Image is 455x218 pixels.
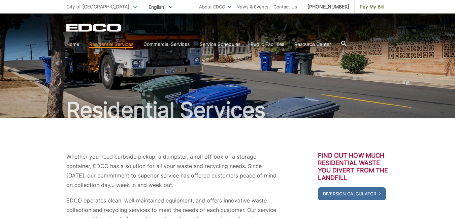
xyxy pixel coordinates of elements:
a: Diversion Calculator [318,187,386,200]
a: EDCD logo. Return to the homepage. [66,24,122,32]
a: Resource Center [294,40,331,48]
a: Home [66,40,79,48]
a: Contact Us [273,3,297,10]
h1: Residential Services [66,99,389,121]
a: Residential Services [89,40,133,48]
h3: Find out how much residential waste you divert from the landfill [318,152,389,182]
span: City of [GEOGRAPHIC_DATA] [66,4,129,9]
a: News & Events [236,3,268,10]
span: English [143,1,177,12]
a: Service Schedules [200,40,240,48]
span: Pay My Bill [360,3,384,10]
p: Whether you need curbside pickup, a dumpster, a roll off box or a storage container, EDCO has a s... [66,152,277,190]
a: Public Facilities [251,40,284,48]
a: About EDCO [199,3,231,10]
a: Commercial Services [143,40,190,48]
